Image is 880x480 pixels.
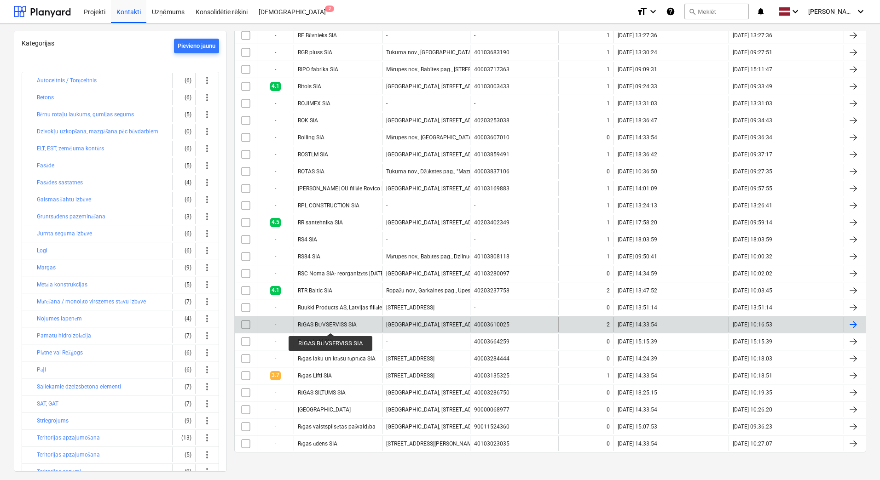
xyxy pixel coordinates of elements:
div: 2 [607,321,610,328]
div: 0 [607,304,610,311]
div: - [257,181,294,196]
div: [GEOGRAPHIC_DATA], [STREET_ADDRESS] [386,321,490,328]
div: Tukuma nov., Džūkstes pag., "Mazrūtenes", LV-3147 [386,168,511,175]
button: SAT, GAT [37,398,58,409]
div: - [257,351,294,366]
div: (5) [176,158,191,173]
div: - [257,28,294,43]
button: Saliekamie dzelzsbetona elementi [37,381,121,392]
div: (4) [176,175,191,190]
button: Meklēt [684,4,749,19]
div: [DATE] 13:30:24 [618,49,657,56]
div: Rīgas ūdens SIA [298,440,337,447]
span: [PERSON_NAME] [808,8,854,15]
div: (7) [176,294,191,309]
div: [DATE] 10:00:32 [733,253,772,260]
div: (6) [176,345,191,360]
div: [DATE] 10:18:51 [733,372,772,379]
span: more_vert [202,126,213,137]
div: - [257,402,294,417]
div: - [386,338,388,345]
div: - [257,232,294,247]
div: 1 [607,253,610,260]
div: 40203402349 [474,219,509,226]
div: Mārupes nov., Babītes pag., Dzilnuciems, "Liepziedi", LV-2107 [386,253,535,260]
div: Rīgas laku un krāsu rūpnīca SIA [298,355,376,362]
button: Nojumes lapenēm [37,313,82,324]
button: Fasāde [37,160,54,171]
div: - [257,147,294,162]
div: 1 [607,236,610,243]
div: (5) [176,107,191,122]
div: Ruukki Products AS, Latvijas filiāle [298,304,382,311]
div: 1 [607,372,610,379]
span: more_vert [202,194,213,205]
div: - [257,249,294,264]
div: [GEOGRAPHIC_DATA], [STREET_ADDRESS] [386,270,490,277]
div: [DATE] 09:34:43 [733,117,772,124]
div: 40003135325 [474,372,509,379]
div: [DATE] 09:37:17 [733,151,772,158]
div: [GEOGRAPHIC_DATA], [STREET_ADDRESS] [386,185,490,192]
div: [DATE] 14:33:54 [618,406,657,413]
button: Logi [37,245,47,256]
div: 1 [607,202,610,209]
div: Mārupes nov., Babītes pag., [STREET_ADDRESS] [386,66,503,73]
div: 40003286750 [474,389,509,396]
div: [DATE] 14:33:54 [618,372,657,379]
div: Rīgas valstspilsētas pašvaldība [298,423,376,430]
button: Gruntsūdens pazemināšana [37,211,105,222]
div: [GEOGRAPHIC_DATA], [STREET_ADDRESS] [386,406,490,413]
div: RPL CONSTRUCTION SIA [298,202,359,209]
div: (4) [176,311,191,326]
div: [PERSON_NAME] OU filiāle Rovico [GEOGRAPHIC_DATA] [298,185,434,192]
div: [DATE] 13:31:03 [618,100,657,107]
div: - [474,100,475,107]
div: [DATE] 13:24:13 [618,202,657,209]
span: 4.1 [270,82,281,91]
div: [GEOGRAPHIC_DATA], [STREET_ADDRESS] [386,423,490,430]
button: Pamatu hidroizolācija [37,330,91,341]
div: [DATE] 09:59:14 [733,219,772,226]
div: 40003664259 [474,338,509,345]
div: (9) [176,413,191,428]
button: Teritorijas segumi [37,466,81,477]
span: 4.5 [270,218,281,227]
div: RTR Baltic SIA [298,287,332,294]
div: Chat Widget [834,436,880,480]
button: Bērnu rotaļu laukums, gumijas segums [37,109,134,120]
button: Plātne vai Režģogs [37,347,83,358]
div: 1 [607,66,610,73]
i: keyboard_arrow_down [648,6,659,17]
div: RGR pluss SIA [298,49,332,56]
div: 40203237758 [474,287,509,294]
div: ROK SIA [298,117,318,124]
div: 90011524360 [474,423,509,430]
div: RIPO fabrika SIA [298,66,338,73]
div: [DATE] 13:51:14 [618,304,657,311]
div: [DATE] 13:27:36 [618,32,657,39]
div: (6) [176,73,191,88]
div: [DATE] 10:26:20 [733,406,772,413]
span: search [689,8,696,15]
div: - [474,32,475,39]
div: [DATE] 14:01:09 [618,185,657,192]
span: more_vert [202,211,213,222]
div: Tukuma nov., [GEOGRAPHIC_DATA], [STREET_ADDRESS] [386,49,524,56]
button: ELT, EST, zemējuma kontūrs [37,143,104,154]
button: Teritorijas apzaļumošana [37,449,100,460]
div: [DATE] 10:19:35 [733,389,772,396]
div: - [474,202,475,209]
div: [STREET_ADDRESS][PERSON_NAME] [386,440,476,447]
div: - [386,32,388,39]
div: 0 [607,355,610,362]
div: [DATE] 13:47:52 [618,287,657,294]
div: - [386,236,388,243]
button: Pāļi [37,364,46,375]
div: 40003717363 [474,66,509,73]
div: (6) [176,192,191,207]
div: - [257,62,294,77]
div: 40003284444 [474,355,509,362]
span: more_vert [202,296,213,307]
div: 0 [607,406,610,413]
